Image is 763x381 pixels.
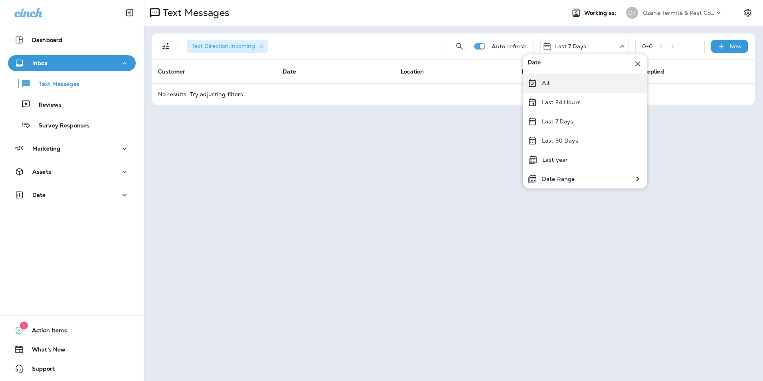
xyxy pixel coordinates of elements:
[32,37,62,43] p: Dashboard
[642,43,653,50] div: 0 - 0
[32,60,47,66] p: Inbox
[24,327,67,337] span: Action Items
[8,141,136,157] button: Marketing
[32,169,51,175] p: Assets
[8,96,136,113] button: Reviews
[8,75,136,92] button: Text Messages
[492,43,527,50] p: Auto refresh
[8,361,136,377] button: Support
[31,122,89,130] p: Survey Responses
[31,81,79,88] p: Text Messages
[32,192,46,198] p: Data
[542,99,581,105] p: Last 24 Hours
[20,321,28,329] span: 1
[119,5,141,21] button: Collapse Sidebar
[8,341,136,357] button: What's New
[729,43,742,50] p: New
[158,68,185,75] span: Customer
[187,40,268,53] div: Text Direction:Incoming
[542,176,575,182] p: Date Range
[152,83,755,105] td: No results. Try adjusting filters
[542,118,573,125] p: Last 7 Days
[626,7,638,19] div: OT
[555,43,587,50] p: Last 7 Days
[643,10,715,16] p: Ozane Termite & Pest Control
[8,32,136,48] button: Dashboard
[24,346,65,356] span: What's New
[522,68,546,75] span: Message
[741,6,755,20] button: Settings
[542,80,550,86] p: All
[24,365,55,375] span: Support
[8,187,136,203] button: Data
[160,7,229,19] p: Text Messages
[542,157,568,163] p: Last year
[8,117,136,133] button: Survey Responses
[192,42,255,50] span: Text Direction : Incoming
[32,145,60,152] p: Marketing
[643,68,664,75] span: Replied
[401,68,424,75] span: Location
[158,38,174,54] button: Filters
[283,68,296,75] span: Date
[528,59,541,69] span: Date
[8,55,136,71] button: Inbox
[8,164,136,180] button: Assets
[31,101,61,109] p: Reviews
[584,10,618,16] span: Working as:
[8,322,136,338] button: 1Action Items
[452,38,468,54] button: Search Messages
[542,137,578,144] p: Last 30 Days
